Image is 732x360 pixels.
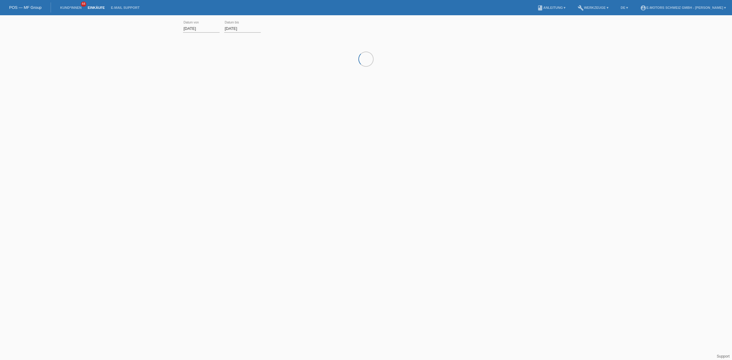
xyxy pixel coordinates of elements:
[618,6,631,9] a: DE ▾
[9,5,41,10] a: POS — MF Group
[575,6,612,9] a: buildWerkzeuge ▾
[578,5,584,11] i: build
[84,6,108,9] a: Einkäufe
[717,354,730,358] a: Support
[81,2,86,7] span: 44
[57,6,84,9] a: Kund*innen
[537,5,543,11] i: book
[637,6,729,9] a: account_circleE-Motors Schweiz GmbH - [PERSON_NAME] ▾
[108,6,143,9] a: E-Mail Support
[534,6,569,9] a: bookAnleitung ▾
[640,5,646,11] i: account_circle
